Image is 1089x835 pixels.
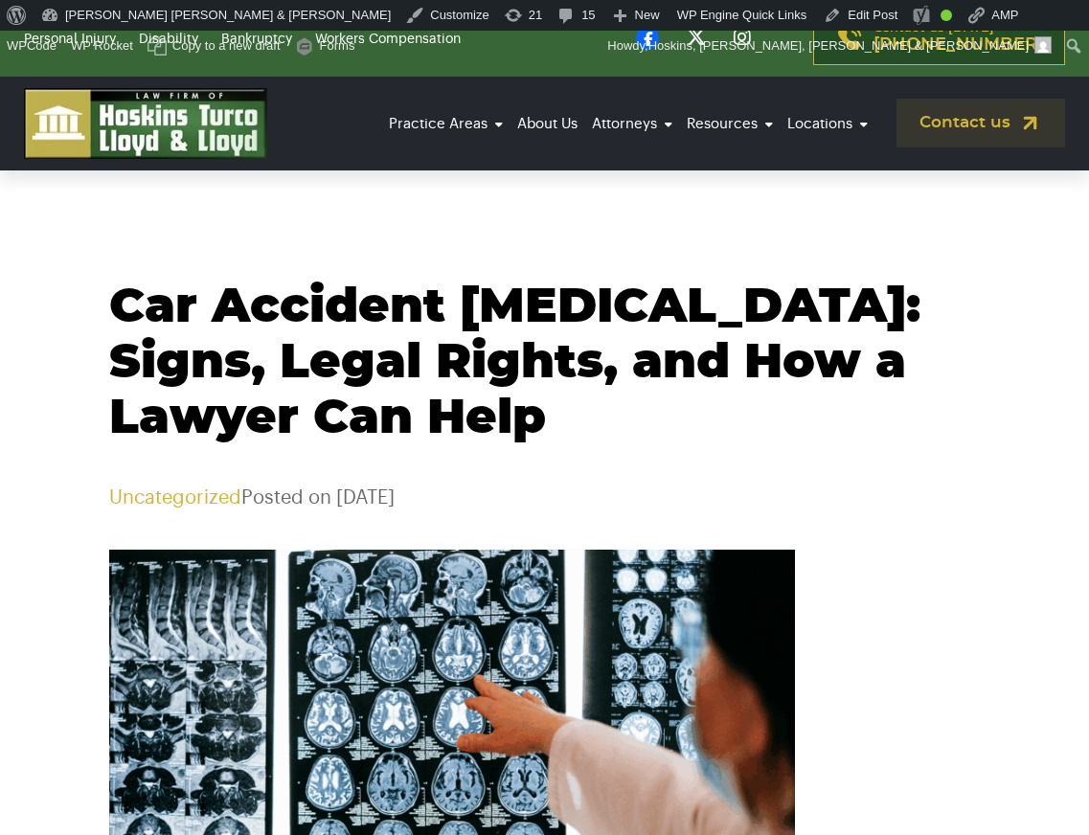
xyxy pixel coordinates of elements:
a: About Us [512,98,582,150]
a: Locations [783,98,873,150]
a: WP Rocket [64,31,141,61]
span: Hoskins, [PERSON_NAME], [PERSON_NAME] & [PERSON_NAME] [648,38,1029,53]
p: Posted on [DATE] [109,485,981,511]
a: Uncategorized [109,488,241,508]
a: Practice Areas [384,98,508,150]
a: Attorneys [587,98,677,150]
div: Good [941,10,952,21]
span: Forms [320,31,355,61]
a: Contact us [896,99,1065,147]
a: Workers Compensation [315,33,461,46]
img: logo [24,88,267,159]
a: Howdy, [601,31,1059,61]
a: Resources [682,98,778,150]
h1: Car Accident [MEDICAL_DATA]: Signs, Legal Rights, and How a Lawyer Can Help [109,280,981,446]
span: Copy to a new draft [172,31,281,61]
